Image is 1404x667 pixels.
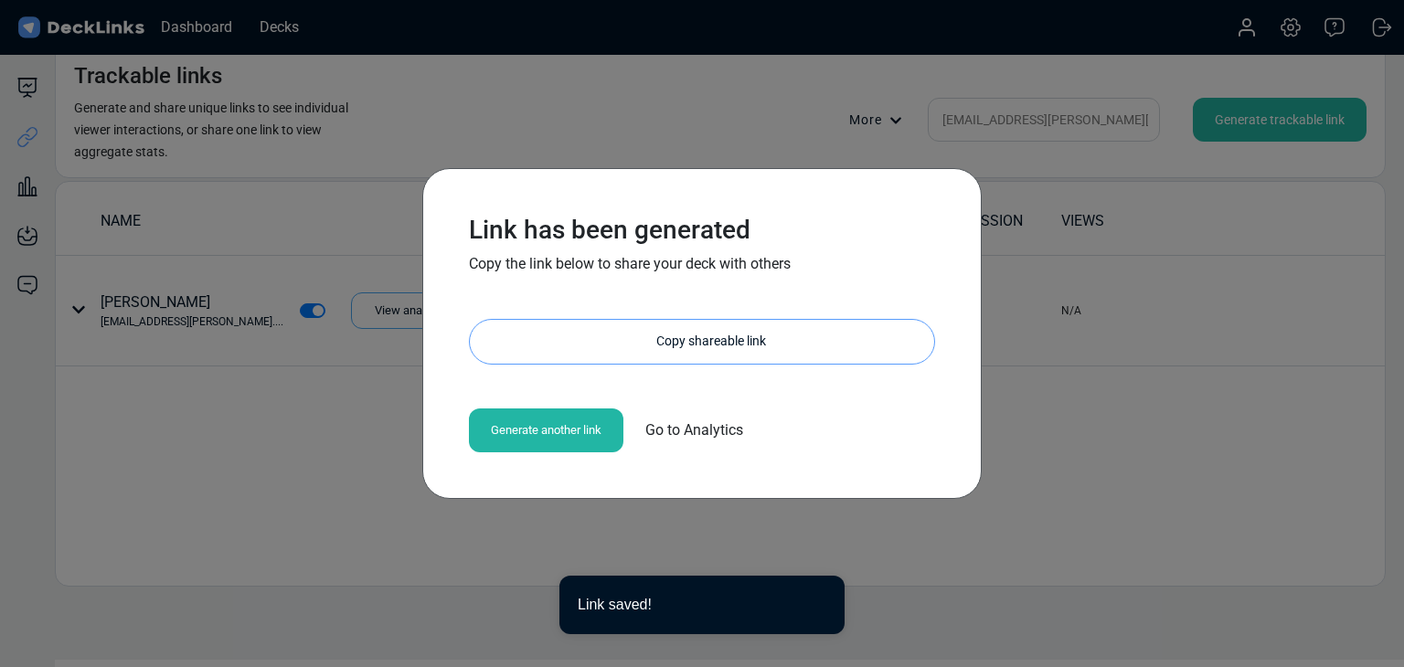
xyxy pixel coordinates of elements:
span: Go to Analytics [645,419,743,441]
div: Link saved! [578,594,815,616]
div: Generate another link [469,408,623,452]
button: close [815,594,826,613]
span: Copy the link below to share your deck with others [469,255,791,272]
h3: Link has been generated [469,215,935,246]
div: Copy shareable link [488,320,934,364]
